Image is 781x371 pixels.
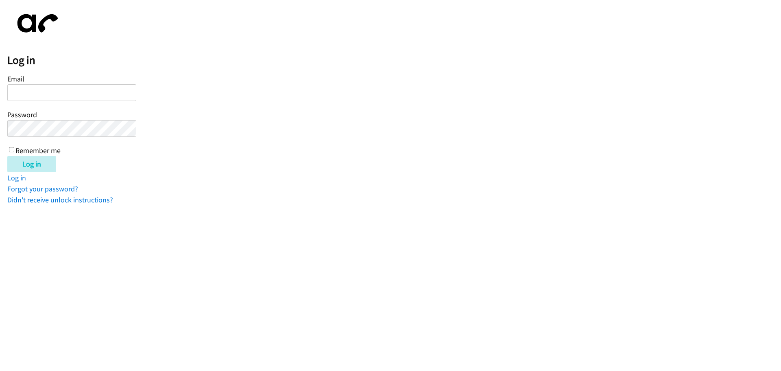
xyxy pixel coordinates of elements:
[7,156,56,172] input: Log in
[7,53,781,67] h2: Log in
[7,195,113,204] a: Didn't receive unlock instructions?
[7,74,24,83] label: Email
[7,7,64,40] img: aphone-8a226864a2ddd6a5e75d1ebefc011f4aa8f32683c2d82f3fb0802fe031f96514.svg
[7,184,78,193] a: Forgot your password?
[15,146,61,155] label: Remember me
[7,110,37,119] label: Password
[7,173,26,182] a: Log in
